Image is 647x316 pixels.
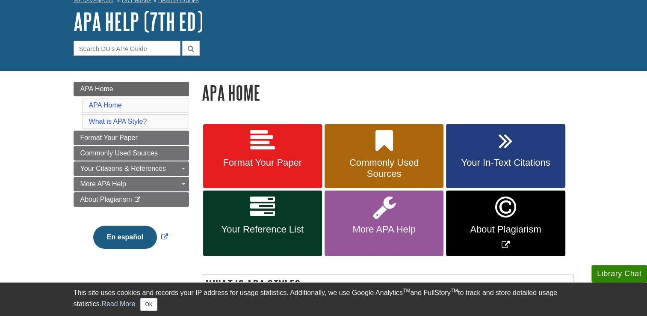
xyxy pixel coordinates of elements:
a: Your Citations & References [74,161,189,176]
span: More APA Help [80,180,126,188]
a: About Plagiarism [74,192,189,207]
sup: TM [451,288,458,294]
sup: TM [403,288,410,294]
span: Format Your Paper [210,157,316,168]
div: This site uses cookies and records your IP address for usage statistics. Additionally, we use Goo... [74,288,574,311]
h1: APA Home [202,82,574,104]
a: APA Home [74,82,189,96]
button: En español [93,226,157,249]
span: Your Citations & References [80,165,166,172]
span: About Plagiarism [80,196,132,203]
a: Your Reference List [203,191,322,256]
a: Your In-Text Citations [446,124,565,188]
span: Format Your Paper [80,134,138,141]
span: Commonly Used Sources [80,149,158,157]
a: Format Your Paper [74,131,189,145]
div: Guide Page Menu [74,82,189,263]
input: Search DU's APA Guide [74,41,180,56]
span: APA Home [80,85,113,92]
button: Close [140,298,157,311]
a: Link opens in new window [91,233,170,241]
span: Your In-Text Citations [452,157,558,168]
button: Library Chat [591,265,647,283]
a: Read More [101,300,135,307]
span: Commonly Used Sources [331,157,437,179]
span: About Plagiarism [452,224,558,235]
a: What is APA Style? [89,118,147,125]
a: APA Home [89,101,122,109]
span: Your Reference List [210,224,316,235]
h2: What is APA Style? [202,275,573,298]
span: More APA Help [331,224,437,235]
i: This link opens in a new window [134,197,141,203]
a: Link opens in new window [446,191,565,256]
a: More APA Help [74,177,189,191]
a: Commonly Used Sources [74,146,189,161]
a: APA Help (7th Ed) [74,8,203,35]
a: Format Your Paper [203,124,322,188]
a: Commonly Used Sources [325,124,443,188]
a: More APA Help [325,191,443,256]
